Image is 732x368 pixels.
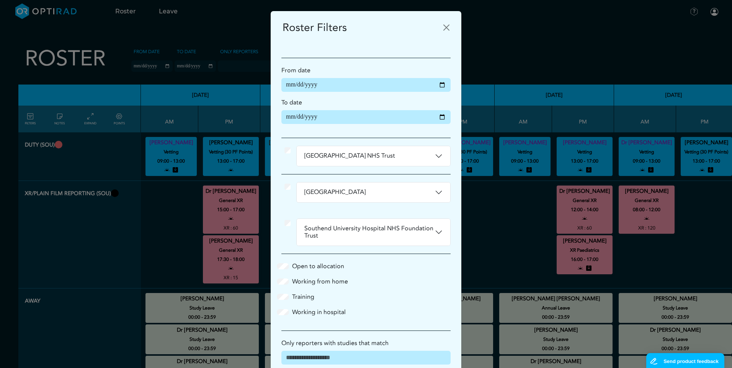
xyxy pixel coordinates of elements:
label: Only reporters with studies that match [281,339,389,348]
label: From date [281,66,310,75]
button: [GEOGRAPHIC_DATA] NHS Trust [297,146,450,166]
button: Southend University Hospital NHS Foundation Trust [297,219,450,246]
h5: Roster Filters [283,20,347,36]
button: Close [440,21,453,34]
label: Working in hospital [292,308,346,317]
label: Training [292,292,314,301]
label: Working from home [292,277,348,286]
button: [GEOGRAPHIC_DATA] [297,182,450,202]
label: Open to allocation [292,262,344,271]
label: To date [281,98,302,107]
